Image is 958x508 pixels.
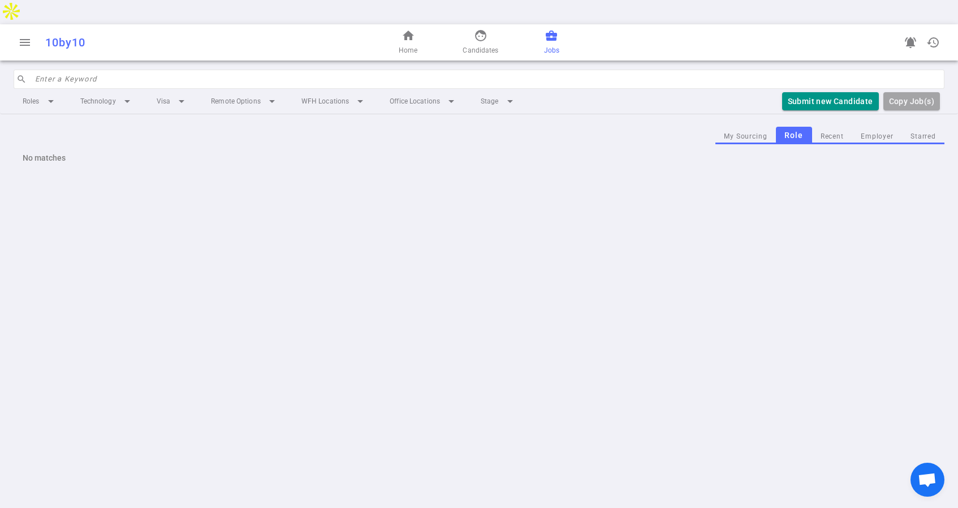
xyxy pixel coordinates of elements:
span: search [16,74,27,84]
li: Office Locations [381,91,467,111]
span: face [474,29,487,42]
a: Go to see announcements [899,31,922,54]
button: Employer [852,129,902,144]
div: 10by10 [45,36,315,49]
span: history [926,36,940,49]
span: business_center [545,29,558,42]
a: Home [399,29,417,56]
button: Recent [812,129,852,144]
span: notifications_active [904,36,917,49]
div: No matches [14,144,944,171]
button: Role [776,127,812,144]
li: Stage [472,91,526,111]
li: Technology [71,91,143,111]
li: Visa [148,91,197,111]
a: Jobs [544,29,559,56]
span: home [402,29,415,42]
button: Open menu [14,31,36,54]
button: Open history [922,31,944,54]
li: Remote Options [202,91,288,111]
button: Starred [902,129,944,144]
span: menu [18,36,32,49]
span: Jobs [544,45,559,56]
li: Roles [14,91,67,111]
span: Candidates [463,45,498,56]
button: Submit new Candidate [782,92,879,111]
button: My Sourcing [715,129,776,144]
li: WFH Locations [292,91,376,111]
div: Open chat [910,463,944,497]
span: Home [399,45,417,56]
a: Candidates [463,29,498,56]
